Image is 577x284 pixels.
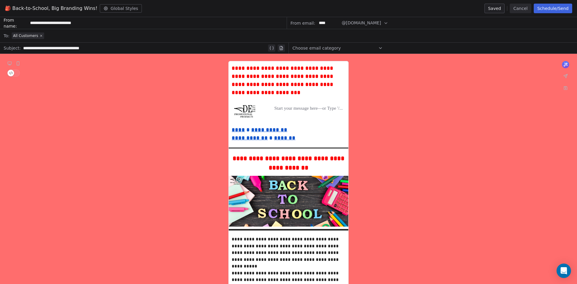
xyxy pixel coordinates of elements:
span: From name: [4,17,28,29]
span: To: [4,33,9,39]
button: Schedule/Send [534,4,572,13]
span: From email: [291,20,315,26]
button: Saved [484,4,505,13]
span: @[DOMAIN_NAME] [342,20,381,26]
span: All Customers [13,33,38,38]
button: Global Styles [100,4,142,13]
span: Choose email category [292,45,341,51]
button: Cancel [510,4,531,13]
span: 🎒 Back-to-School, Big Branding Wins! [5,5,97,12]
div: Open Intercom Messenger [557,264,571,278]
span: Subject: [4,45,21,53]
